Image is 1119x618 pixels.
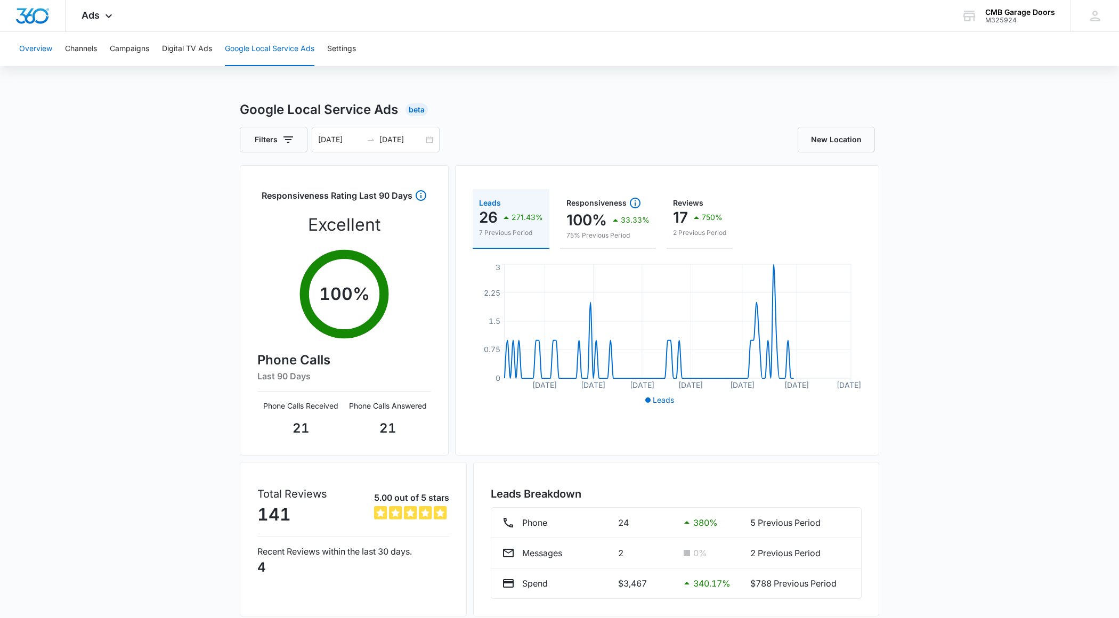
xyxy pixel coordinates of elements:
[566,212,607,229] p: 100%
[110,32,149,66] button: Campaigns
[496,373,500,383] tspan: 0
[257,558,449,577] p: 4
[367,135,375,144] span: swap-right
[162,32,212,66] button: Digital TV Ads
[479,199,543,207] div: Leads
[82,10,100,21] span: Ads
[240,100,398,119] h1: Google Local Service Ads
[653,395,674,404] span: Leads
[566,231,650,240] p: 75% Previous Period
[750,547,850,559] p: 2 Previous Period
[522,547,562,559] p: Messages
[750,577,850,590] p: $788 Previous Period
[257,370,431,383] h6: Last 90 Days
[673,209,688,226] p: 17
[730,380,755,389] tspan: [DATE]
[374,491,449,504] p: 5.00 out of 5 stars
[406,103,428,116] div: Beta
[257,400,344,411] p: Phone Calls Received
[240,127,307,152] button: Filters
[257,545,449,558] p: Recent Reviews within the last 30 days.
[225,32,314,66] button: Google Local Service Ads
[19,32,52,66] button: Overview
[618,516,672,529] p: 24
[491,486,862,502] h3: Leads Breakdown
[319,281,370,307] p: 100 %
[479,209,498,226] p: 26
[379,134,424,145] input: End date
[522,577,548,590] p: Spend
[262,189,412,208] h3: Responsiveness Rating Last 90 Days
[318,134,362,145] input: Start date
[484,345,500,354] tspan: 0.75
[257,419,344,438] p: 21
[673,228,726,238] p: 2 Previous Period
[496,263,500,272] tspan: 3
[532,380,557,389] tspan: [DATE]
[367,135,375,144] span: to
[618,577,672,590] p: $3,467
[522,516,547,529] p: Phone
[479,228,543,238] p: 7 Previous Period
[630,380,654,389] tspan: [DATE]
[693,577,731,590] p: 340.17 %
[621,216,650,224] p: 33.33%
[784,380,809,389] tspan: [DATE]
[673,199,726,207] div: Reviews
[327,32,356,66] button: Settings
[65,32,97,66] button: Channels
[344,419,431,438] p: 21
[837,380,861,389] tspan: [DATE]
[702,214,723,221] p: 750%
[512,214,543,221] p: 271.43%
[985,8,1055,17] div: account name
[750,516,850,529] p: 5 Previous Period
[257,502,327,527] p: 141
[257,351,431,370] h4: Phone Calls
[693,547,707,559] p: 0 %
[484,288,500,297] tspan: 2.25
[618,547,672,559] p: 2
[344,400,431,411] p: Phone Calls Answered
[678,380,703,389] tspan: [DATE]
[566,197,650,209] div: Responsiveness
[581,380,605,389] tspan: [DATE]
[308,212,380,238] p: Excellent
[985,17,1055,24] div: account id
[489,316,500,326] tspan: 1.5
[798,127,875,152] a: New Location
[693,516,718,529] p: 380 %
[257,486,327,502] p: Total Reviews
